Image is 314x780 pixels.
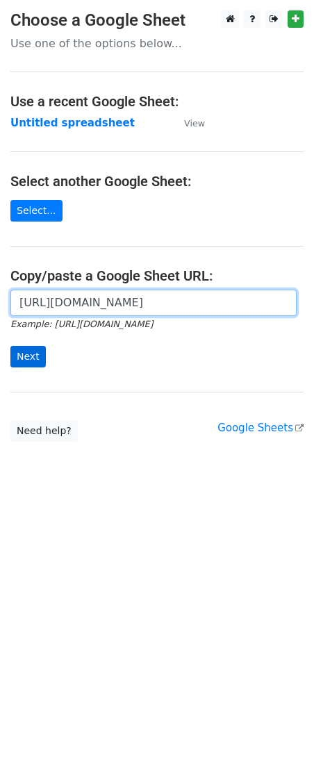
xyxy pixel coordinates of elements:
a: Untitled spreadsheet [10,117,135,129]
iframe: Chat Widget [245,713,314,780]
small: View [184,118,205,128]
input: Next [10,346,46,367]
a: Google Sheets [217,422,304,434]
a: View [170,117,205,129]
a: Select... [10,200,63,222]
small: Example: [URL][DOMAIN_NAME] [10,319,153,329]
h4: Select another Google Sheet: [10,173,304,190]
h4: Use a recent Google Sheet: [10,93,304,110]
p: Use one of the options below... [10,36,304,51]
h3: Choose a Google Sheet [10,10,304,31]
input: Paste your Google Sheet URL here [10,290,297,316]
h4: Copy/paste a Google Sheet URL: [10,267,304,284]
a: Need help? [10,420,78,442]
